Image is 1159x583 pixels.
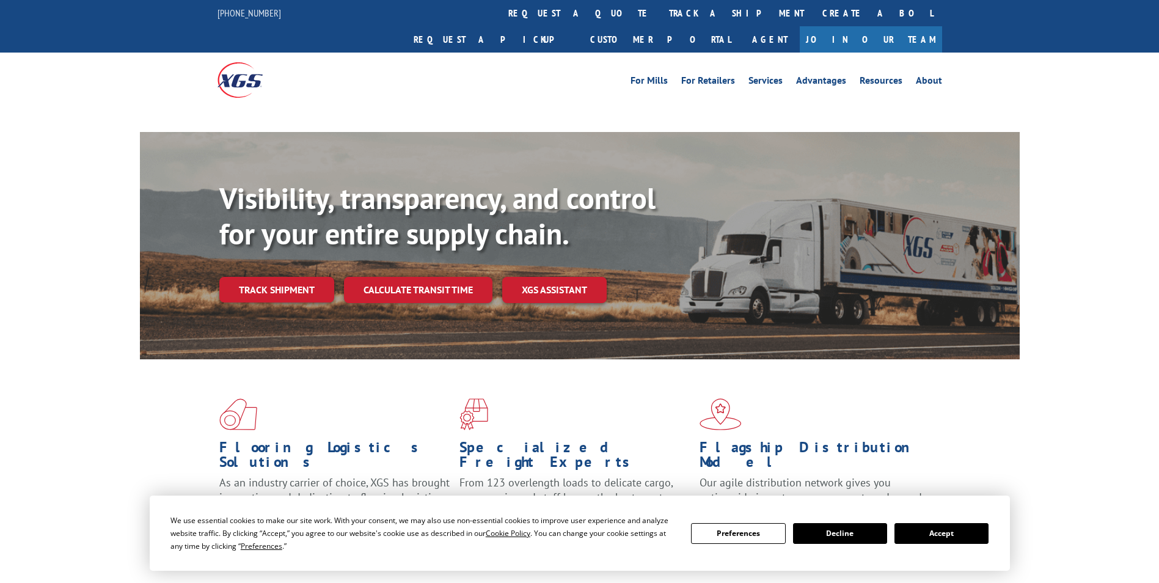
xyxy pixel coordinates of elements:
button: Preferences [691,523,785,544]
button: Decline [793,523,887,544]
img: xgs-icon-total-supply-chain-intelligence-red [219,398,257,430]
span: As an industry carrier of choice, XGS has brought innovation and dedication to flooring logistics... [219,475,450,519]
b: Visibility, transparency, and control for your entire supply chain. [219,179,656,252]
a: [PHONE_NUMBER] [218,7,281,19]
h1: Specialized Freight Experts [459,440,690,475]
a: Advantages [796,76,846,89]
a: Customer Portal [581,26,740,53]
img: xgs-icon-focused-on-flooring-red [459,398,488,430]
span: Our agile distribution network gives you nationwide inventory management on demand. [700,475,924,504]
a: For Mills [631,76,668,89]
a: For Retailers [681,76,735,89]
h1: Flooring Logistics Solutions [219,440,450,475]
a: Join Our Team [800,26,942,53]
a: XGS ASSISTANT [502,277,607,303]
a: Request a pickup [404,26,581,53]
div: We use essential cookies to make our site work. With your consent, we may also use non-essential ... [170,514,676,552]
a: Services [748,76,783,89]
a: Resources [860,76,902,89]
img: xgs-icon-flagship-distribution-model-red [700,398,742,430]
span: Cookie Policy [486,528,530,538]
a: Calculate transit time [344,277,492,303]
a: Agent [740,26,800,53]
p: From 123 overlength loads to delicate cargo, our experienced staff knows the best way to move you... [459,475,690,530]
a: About [916,76,942,89]
a: Track shipment [219,277,334,302]
div: Cookie Consent Prompt [150,496,1010,571]
button: Accept [894,523,989,544]
h1: Flagship Distribution Model [700,440,930,475]
span: Preferences [241,541,282,551]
